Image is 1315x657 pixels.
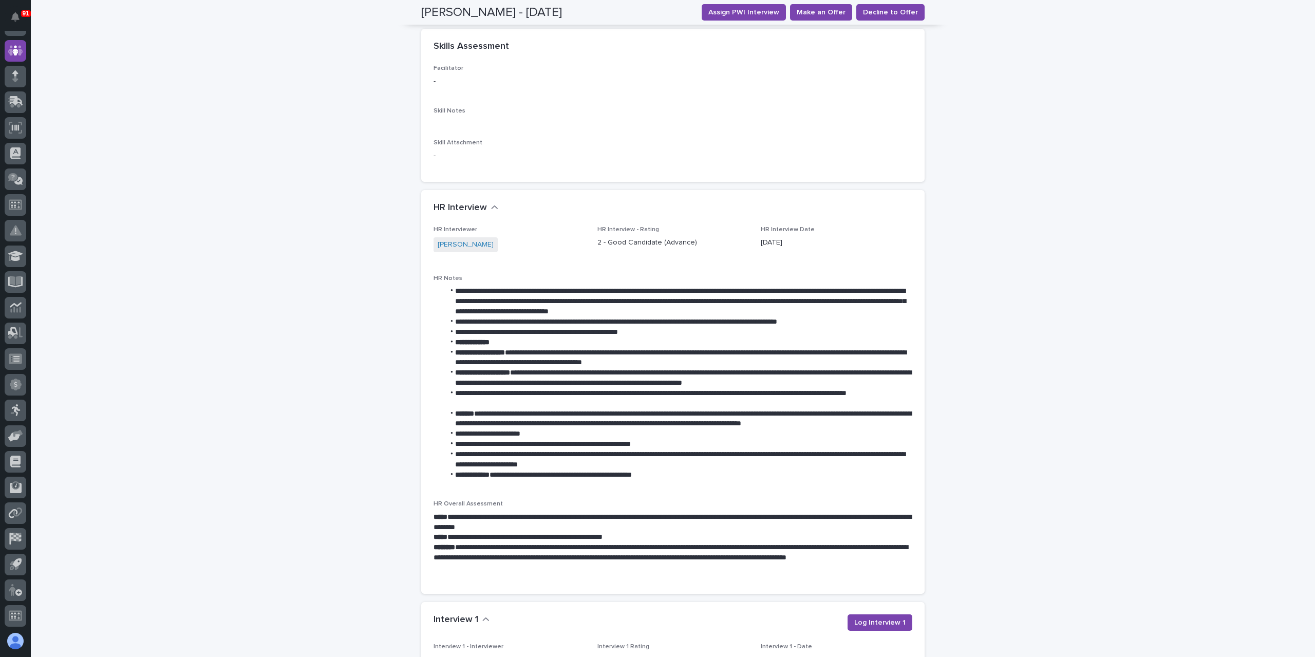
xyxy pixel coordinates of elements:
[856,4,925,21] button: Decline to Offer
[597,227,659,233] span: HR Interview - Rating
[5,6,26,28] button: Notifications
[434,202,498,214] button: HR Interview
[438,239,494,250] a: [PERSON_NAME]
[434,644,503,650] span: Interview 1 - Interviewer
[848,614,912,631] button: Log Interview 1
[23,10,29,17] p: 91
[597,237,749,248] p: 2 - Good Candidate (Advance)
[434,202,487,214] h2: HR Interview
[863,7,918,17] span: Decline to Offer
[797,7,846,17] span: Make an Offer
[434,151,585,161] p: -
[434,227,477,233] span: HR Interviewer
[434,108,465,114] span: Skill Notes
[434,76,585,87] p: -
[434,140,482,146] span: Skill Attachment
[434,614,490,626] button: Interview 1
[854,617,906,628] span: Log Interview 1
[761,237,912,248] p: [DATE]
[421,5,562,20] h2: [PERSON_NAME] - [DATE]
[702,4,786,21] button: Assign PWI Interview
[5,630,26,652] button: users-avatar
[708,7,779,17] span: Assign PWI Interview
[434,275,462,281] span: HR Notes
[790,4,852,21] button: Make an Offer
[13,12,26,29] div: Notifications91
[761,644,812,650] span: Interview 1 - Date
[434,41,509,52] h2: Skills Assessment
[434,614,478,626] h2: Interview 1
[761,227,815,233] span: HR Interview Date
[434,65,463,71] span: Facilitator
[434,501,503,507] span: HR Overall Assessment
[597,644,649,650] span: Interview 1 Rating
